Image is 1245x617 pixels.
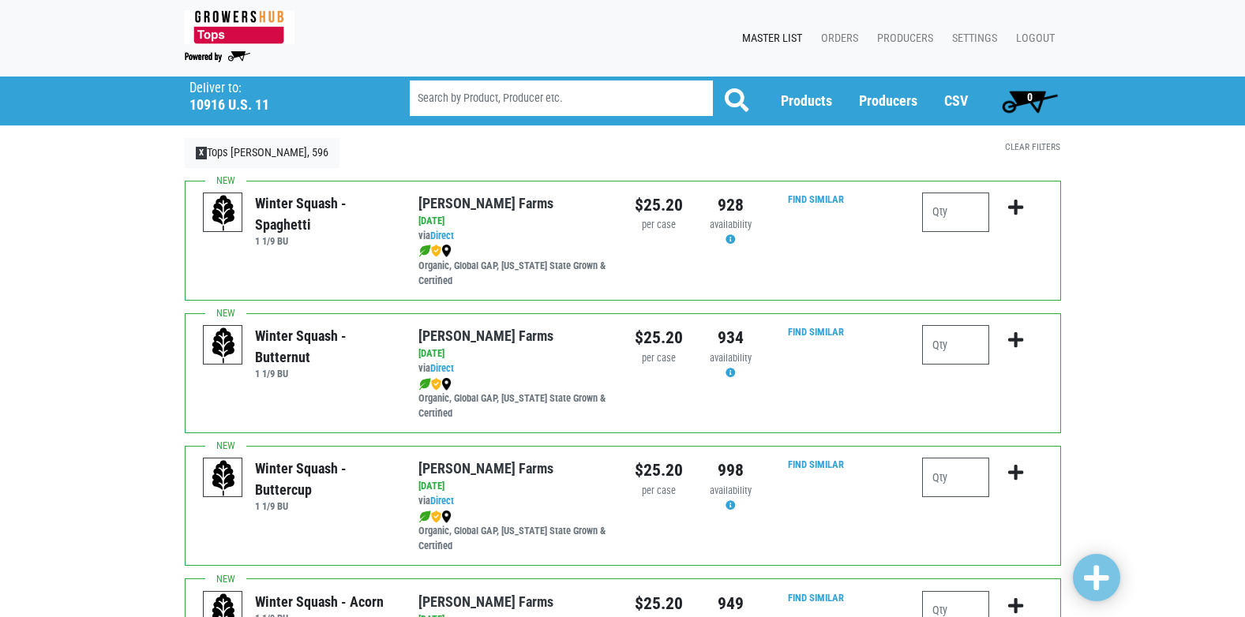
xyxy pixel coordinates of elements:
[189,80,369,96] p: Deliver to:
[707,325,755,350] div: 934
[418,214,610,229] div: [DATE]
[788,193,844,205] a: Find Similar
[922,458,989,497] input: Qty
[635,351,683,366] div: per case
[189,96,369,114] h5: 10916 U.S. 11
[922,325,989,365] input: Qty
[707,193,755,218] div: 928
[418,479,610,494] div: [DATE]
[255,591,384,612] div: Winter Squash - Acorn
[635,484,683,499] div: per case
[788,458,844,470] a: Find Similar
[729,24,808,54] a: Master List
[1027,91,1033,103] span: 0
[430,495,454,507] a: Direct
[418,229,610,244] div: via
[710,484,752,496] span: availability
[939,24,1003,54] a: Settings
[788,326,844,338] a: Find Similar
[710,352,752,364] span: availability
[635,193,683,218] div: $25.20
[864,24,939,54] a: Producers
[707,458,755,483] div: 998
[196,147,208,159] span: X
[418,510,431,523] img: leaf-e5c59151409436ccce96b2ca1b28e03c.png
[995,85,1065,117] a: 0
[808,24,864,54] a: Orders
[788,592,844,604] a: Find Similar
[418,245,431,257] img: leaf-e5c59151409436ccce96b2ca1b28e03c.png
[944,92,968,109] a: CSV
[418,593,553,610] a: [PERSON_NAME] Farms
[431,378,441,391] img: safety-e55c860ca8c00a9c171001a62a92dabd.png
[781,92,832,109] a: Products
[418,509,610,554] div: Organic, Global GAP, [US_STATE] State Grown & Certified
[710,219,752,230] span: availability
[418,346,610,361] div: [DATE]
[707,591,755,616] div: 949
[204,326,243,365] img: placeholder-variety-43d6402dacf2d531de610a020419775a.svg
[635,218,683,233] div: per case
[441,510,452,523] img: map_marker-0e94453035b3232a4d21701695807de9.png
[185,51,250,62] img: Powered by Big Wheelbarrow
[255,235,395,247] h6: 1 1/9 BU
[441,378,452,391] img: map_marker-0e94453035b3232a4d21701695807de9.png
[431,510,441,523] img: safety-e55c860ca8c00a9c171001a62a92dabd.png
[255,325,395,368] div: Winter Squash - Butternut
[418,460,553,477] a: [PERSON_NAME] Farms
[418,378,431,391] img: leaf-e5c59151409436ccce96b2ca1b28e03c.png
[635,591,683,616] div: $25.20
[255,193,395,235] div: Winter Squash - Spaghetti
[1003,24,1061,54] a: Logout
[255,458,395,500] div: Winter Squash - Buttercup
[418,195,553,211] a: [PERSON_NAME] Farms
[418,244,610,289] div: Organic, Global GAP, [US_STATE] State Grown & Certified
[431,245,441,257] img: safety-e55c860ca8c00a9c171001a62a92dabd.png
[204,458,243,498] img: placeholder-variety-43d6402dacf2d531de610a020419775a.svg
[430,362,454,374] a: Direct
[922,193,989,232] input: Qty
[441,245,452,257] img: map_marker-0e94453035b3232a4d21701695807de9.png
[189,77,381,114] span: Tops Adams, 596 (10916 US-11, Adams, NY 13605, USA)
[185,138,340,168] a: XTops [PERSON_NAME], 596
[430,230,454,241] a: Direct
[410,80,713,116] input: Search by Product, Producer etc.
[418,327,553,344] a: [PERSON_NAME] Farms
[204,193,243,233] img: placeholder-variety-43d6402dacf2d531de610a020419775a.svg
[185,10,294,44] img: 279edf242af8f9d49a69d9d2afa010fb.png
[635,325,683,350] div: $25.20
[859,92,917,109] a: Producers
[418,361,610,376] div: via
[255,368,395,380] h6: 1 1/9 BU
[418,494,610,509] div: via
[1005,141,1060,152] a: Clear Filters
[255,500,395,512] h6: 1 1/9 BU
[418,376,610,421] div: Organic, Global GAP, [US_STATE] State Grown & Certified
[635,458,683,483] div: $25.20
